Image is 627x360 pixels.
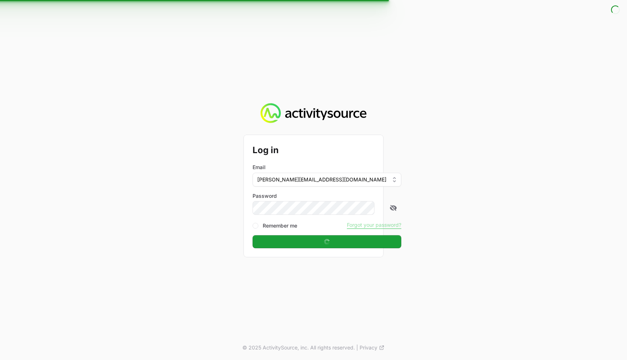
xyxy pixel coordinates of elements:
[253,192,401,200] label: Password
[360,344,385,351] a: Privacy
[261,103,366,123] img: Activity Source
[263,222,297,229] label: Remember me
[257,176,386,183] span: [PERSON_NAME][EMAIL_ADDRESS][DOMAIN_NAME]
[253,173,401,187] button: [PERSON_NAME][EMAIL_ADDRESS][DOMAIN_NAME]
[356,344,358,351] span: |
[253,164,266,171] label: Email
[242,344,355,351] p: © 2025 ActivitySource, inc. All rights reserved.
[253,144,401,157] h2: Log in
